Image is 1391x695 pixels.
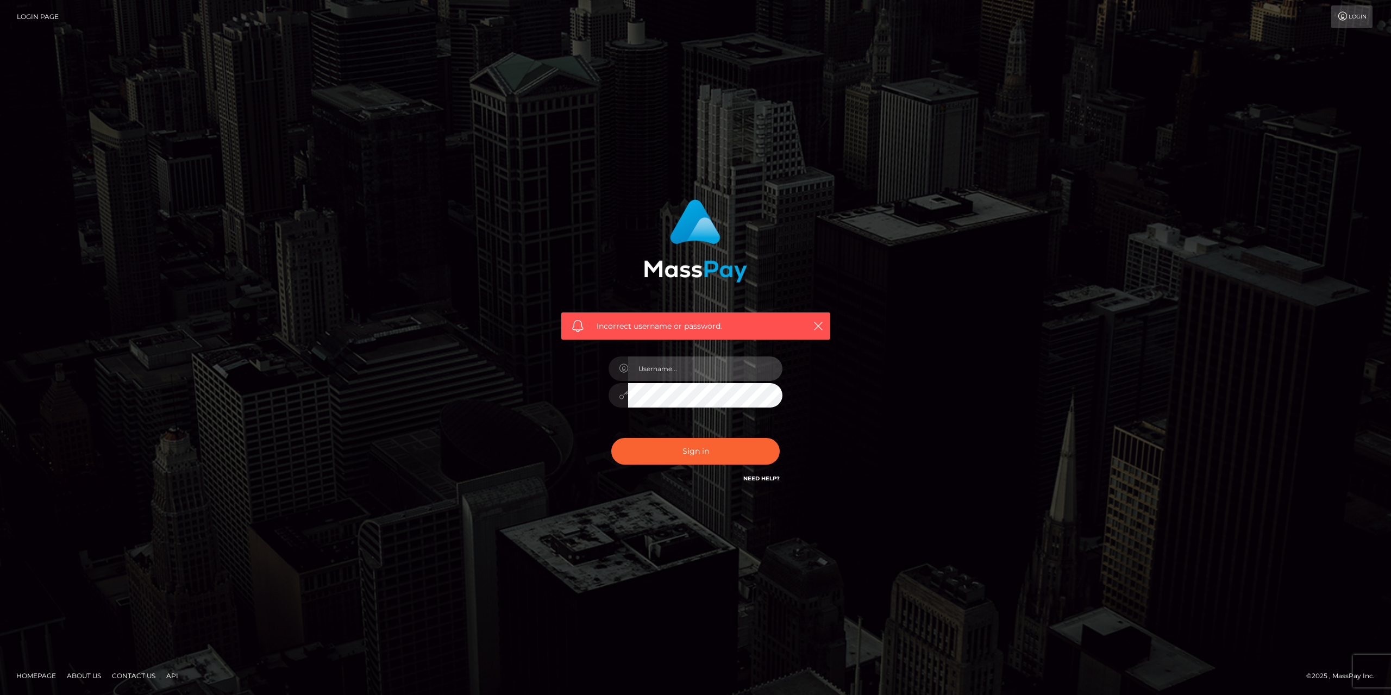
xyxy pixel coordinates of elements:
a: Login Page [17,5,59,28]
div: © 2025 , MassPay Inc. [1306,670,1383,682]
a: Homepage [12,667,60,684]
a: Contact Us [108,667,160,684]
a: Need Help? [743,475,780,482]
a: Login [1331,5,1373,28]
button: Sign in [611,438,780,465]
a: API [162,667,183,684]
a: About Us [62,667,105,684]
input: Username... [628,356,782,381]
span: Incorrect username or password. [597,321,795,332]
img: MassPay Login [644,199,747,283]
